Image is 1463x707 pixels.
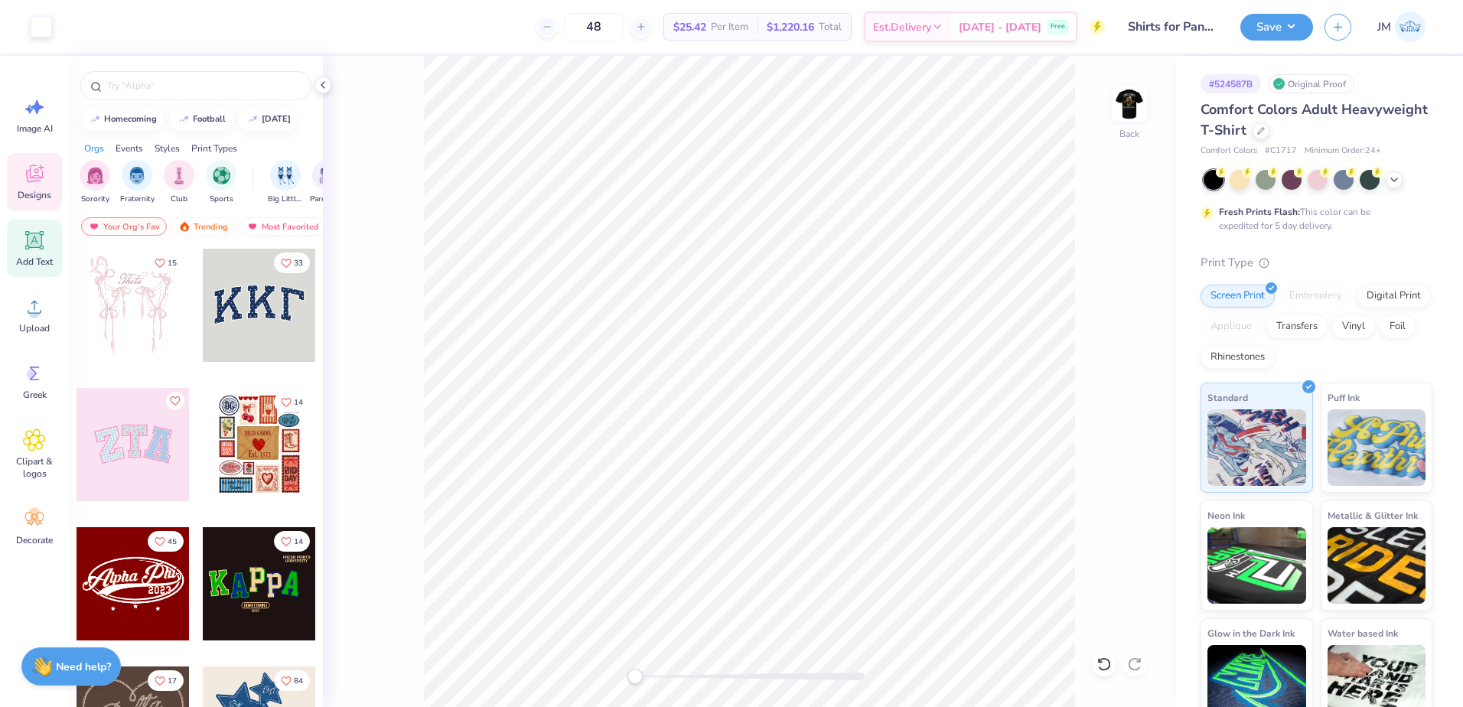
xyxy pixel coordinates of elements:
span: Glow in the Dark Ink [1207,625,1295,641]
div: homecoming [104,115,157,123]
span: Comfort Colors Adult Heavyweight T-Shirt [1201,100,1428,139]
span: Neon Ink [1207,507,1245,523]
button: Like [274,252,310,273]
button: Like [148,252,184,273]
span: Image AI [17,122,53,135]
span: Free [1051,21,1065,32]
div: filter for Parent's Weekend [310,160,345,205]
span: Sorority [81,194,109,205]
span: Metallic & Glitter Ink [1328,507,1418,523]
span: $25.42 [673,19,706,35]
img: Neon Ink [1207,527,1306,604]
button: Like [148,531,184,552]
div: Accessibility label [627,669,643,684]
span: [DATE] - [DATE] [959,19,1041,35]
button: Like [166,392,184,410]
span: Club [171,194,187,205]
img: Puff Ink [1328,409,1426,486]
img: trend_line.gif [246,115,259,124]
div: Orgs [84,142,104,155]
input: – – [564,13,624,41]
span: Standard [1207,389,1248,406]
span: Greek [23,389,47,401]
input: Try "Alpha" [106,78,301,93]
span: 45 [168,538,177,546]
button: filter button [268,160,303,205]
div: Print Types [191,142,237,155]
span: Add Text [16,256,53,268]
div: football [193,115,226,123]
img: Back [1114,89,1145,119]
span: Est. Delivery [873,19,931,35]
button: filter button [164,160,194,205]
span: Puff Ink [1328,389,1360,406]
div: Your Org's Fav [81,217,167,236]
strong: Need help? [56,660,111,674]
span: Per Item [711,19,748,35]
button: Save [1240,14,1313,41]
span: Big Little Reveal [268,194,303,205]
input: Untitled Design [1116,11,1229,42]
span: 84 [294,677,303,685]
span: Clipart & logos [9,455,60,480]
div: Styles [155,142,180,155]
span: # C1717 [1265,145,1297,158]
span: Parent's Weekend [310,194,345,205]
div: Screen Print [1201,285,1275,308]
button: filter button [80,160,110,205]
div: Back [1119,127,1139,141]
div: Applique [1201,315,1262,338]
a: JM [1370,11,1432,42]
button: homecoming [80,108,164,131]
div: filter for Sorority [80,160,110,205]
button: filter button [310,160,345,205]
img: Parent's Weekend Image [319,167,337,184]
div: Most Favorited [239,217,326,236]
div: Digital Print [1357,285,1431,308]
div: Transfers [1266,315,1328,338]
img: most_fav.gif [246,221,259,232]
div: Trending [171,217,235,236]
span: 33 [294,259,303,267]
img: Big Little Reveal Image [277,167,294,184]
div: # 524587B [1201,74,1261,93]
div: halloween [262,115,291,123]
span: 14 [294,538,303,546]
button: [DATE] [238,108,298,131]
div: Vinyl [1332,315,1375,338]
span: Sports [210,194,233,205]
div: Original Proof [1269,74,1354,93]
img: Standard [1207,409,1306,486]
button: Like [148,670,184,691]
button: filter button [120,160,155,205]
img: Metallic & Glitter Ink [1328,527,1426,604]
span: Water based Ink [1328,625,1398,641]
div: filter for Big Little Reveal [268,160,303,205]
img: Sorority Image [86,167,104,184]
div: Foil [1380,315,1416,338]
div: filter for Fraternity [120,160,155,205]
img: trend_line.gif [89,115,101,124]
span: Total [819,19,842,35]
span: Fraternity [120,194,155,205]
button: Like [274,392,310,412]
img: Fraternity Image [129,167,145,184]
span: JM [1377,18,1391,36]
button: Like [274,531,310,552]
span: Decorate [16,534,53,546]
img: trend_line.gif [178,115,190,124]
button: football [169,108,233,131]
button: Like [274,670,310,691]
strong: Fresh Prints Flash: [1219,206,1300,218]
div: Rhinestones [1201,346,1275,369]
div: This color can be expedited for 5 day delivery. [1219,205,1407,233]
img: Sports Image [213,167,230,184]
div: filter for Club [164,160,194,205]
img: Club Image [171,167,187,184]
img: trending.gif [178,221,191,232]
div: Events [116,142,143,155]
span: Comfort Colors [1201,145,1257,158]
span: 15 [168,259,177,267]
button: filter button [206,160,236,205]
span: 17 [168,677,177,685]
